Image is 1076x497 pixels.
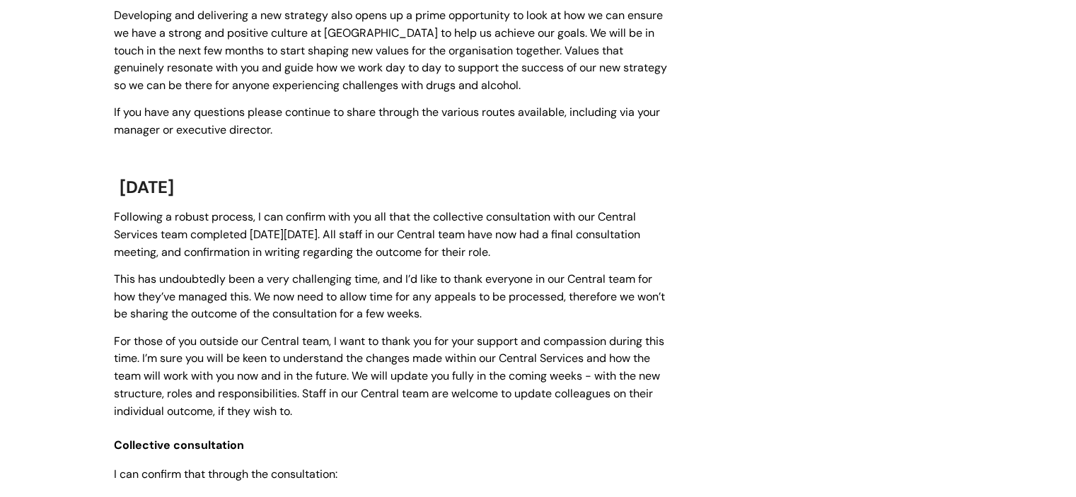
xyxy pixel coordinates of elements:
span: [DATE] [120,176,174,198]
span: Following a robust process, I can confirm with you all that the collective consultation with our ... [114,209,640,259]
span: Developing and delivering a new strategy also opens up a prime opportunity to look at how we can ... [114,8,667,93]
span: Collective consultation [114,438,244,452]
span: If you have any questions please continue to share through the various routes available, includin... [114,105,660,137]
span: For those of you outside our Central team, I want to thank you for your support and compassion du... [114,334,664,419]
span: This has undoubtedly been a very challenging time, and I’d like to thank everyone in our Central ... [114,271,665,322]
span: I can confirm that through the consultation: [114,467,337,481]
